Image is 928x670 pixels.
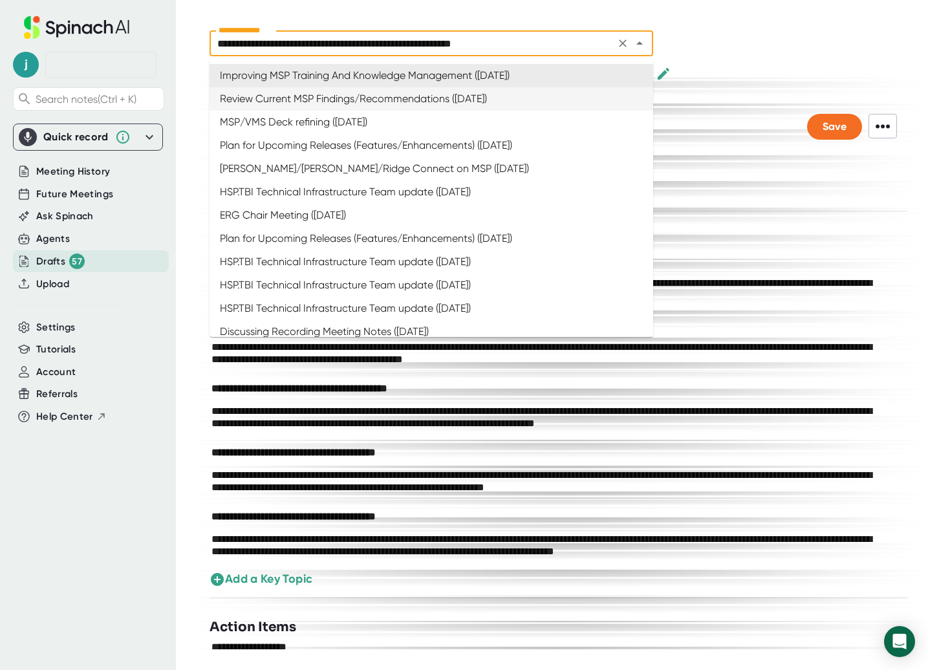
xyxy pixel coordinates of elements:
li: HSP.TBI Technical Infrastructure Team update ([DATE]) [210,180,653,204]
button: Referrals [36,387,78,402]
button: Save [807,114,862,140]
h3: Action Items [210,618,296,637]
button: Close [631,34,649,52]
span: Search notes (Ctrl + K) [36,93,136,105]
li: HSP.TBI Technical Infrastructure Team update ([DATE]) [210,297,653,320]
li: ERG Chair Meeting ([DATE]) [210,204,653,227]
li: Review Current MSP Findings/Recommendations ([DATE]) [210,87,653,111]
li: Plan for Upcoming Releases (Features/Enhancements) ([DATE]) [210,227,653,250]
button: Clear [614,34,632,52]
button: Drafts 57 [36,254,85,269]
li: Improving MSP Training And Knowledge Management ([DATE]) [210,64,653,87]
button: Account [36,365,76,380]
li: Plan for Upcoming Releases (Features/Enhancements) ([DATE]) [210,134,653,157]
span: Help Center [36,409,93,424]
button: Upload [36,277,69,292]
span: ••• [869,114,897,138]
div: Quick record [43,131,109,144]
span: j [13,52,39,78]
div: 57 [69,254,85,269]
button: Tutorials [36,342,76,357]
button: Help Center [36,409,107,424]
div: Open Intercom Messenger [884,626,915,657]
li: HSP.TBI Technical Infrastructure Team update ([DATE]) [210,274,653,297]
div: Quick record [19,124,157,150]
button: Add a Key Topic [210,570,312,588]
button: Ask Spinach [36,209,94,224]
li: [PERSON_NAME]/[PERSON_NAME]/Ridge Connect on MSP ([DATE]) [210,157,653,180]
button: Agents [36,232,70,246]
button: Future Meetings [36,187,113,202]
li: HSP.TBI Technical Infrastructure Team update ([DATE]) [210,250,653,274]
li: MSP/VMS Deck refining ([DATE]) [210,111,653,134]
span: Save [823,120,847,133]
div: Drafts [36,254,85,269]
button: Settings [36,320,76,335]
li: Discussing Recording Meeting Notes ([DATE]) [210,320,653,343]
button: Meeting History [36,164,110,179]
